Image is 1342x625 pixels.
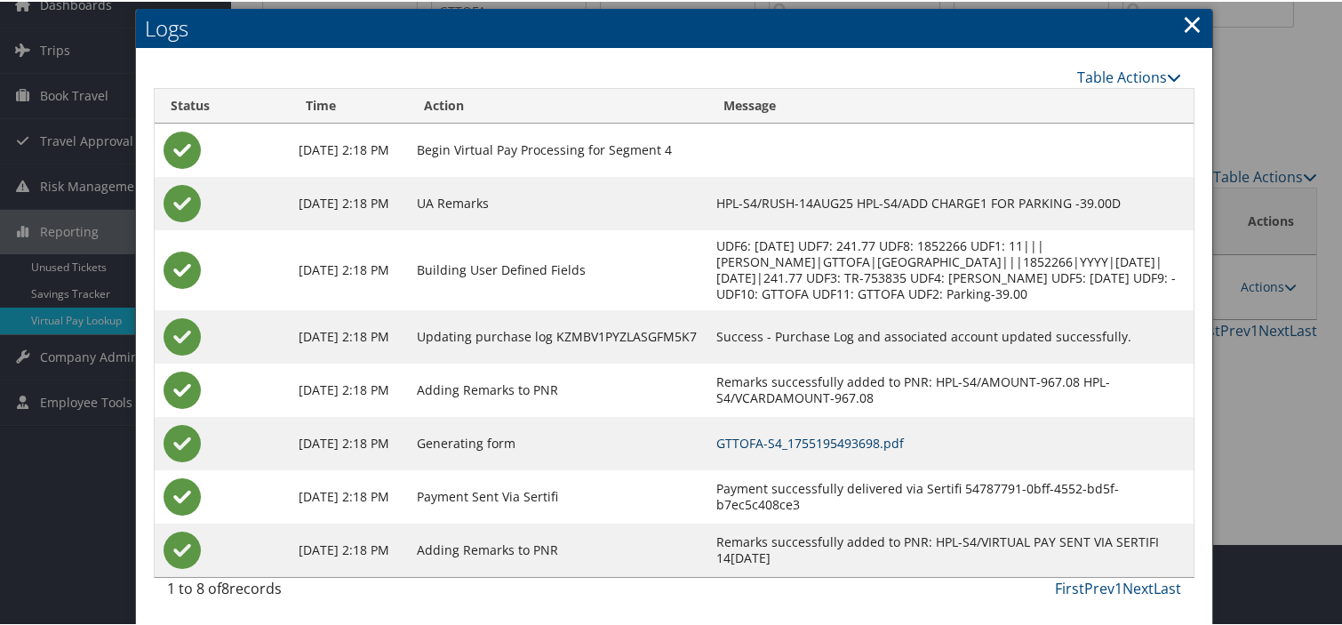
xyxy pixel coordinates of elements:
div: 1 to 8 of records [167,576,401,606]
td: [DATE] 2:18 PM [290,522,408,575]
a: Prev [1084,577,1114,597]
td: Remarks successfully added to PNR: HPL-S4/AMOUNT-967.08 HPL-S4/VCARDAMOUNT-967.08 [707,362,1194,415]
td: [DATE] 2:18 PM [290,469,408,522]
h2: Logs [136,7,1213,46]
td: Updating purchase log KZMBV1PYZLASGFM5K7 [408,308,708,362]
a: Next [1122,577,1154,597]
td: HPL-S4/RUSH-14AUG25 HPL-S4/ADD CHARGE1 FOR PARKING -39.00D [707,175,1194,228]
td: Remarks successfully added to PNR: HPL-S4/VIRTUAL PAY SENT VIA SERTIFI 14[DATE] [707,522,1194,575]
a: Last [1154,577,1181,597]
td: Payment Sent Via Sertifi [408,469,708,522]
a: Close [1182,4,1202,40]
td: Success - Purchase Log and associated account updated successfully. [707,308,1194,362]
td: [DATE] 2:18 PM [290,415,408,469]
td: [DATE] 2:18 PM [290,308,408,362]
a: First [1055,577,1084,597]
td: UA Remarks [408,175,708,228]
td: UDF6: [DATE] UDF7: 241.77 UDF8: 1852266 UDF1: 11|||[PERSON_NAME]|GTTOFA|[GEOGRAPHIC_DATA]|||18522... [707,228,1194,308]
td: Adding Remarks to PNR [408,362,708,415]
a: GTTOFA-S4_1755195493698.pdf [716,433,904,450]
span: 8 [221,577,229,597]
td: [DATE] 2:18 PM [290,175,408,228]
td: Generating form [408,415,708,469]
td: [DATE] 2:18 PM [290,228,408,308]
th: Action: activate to sort column ascending [408,87,708,122]
a: Table Actions [1077,66,1181,85]
td: Adding Remarks to PNR [408,522,708,575]
td: [DATE] 2:18 PM [290,122,408,175]
td: Payment successfully delivered via Sertifi 54787791-0bff-4552-bd5f-b7ec5c408ce3 [707,469,1194,522]
th: Time: activate to sort column ascending [290,87,408,122]
th: Message: activate to sort column ascending [707,87,1194,122]
a: 1 [1114,577,1122,597]
td: Building User Defined Fields [408,228,708,308]
td: Begin Virtual Pay Processing for Segment 4 [408,122,708,175]
th: Status: activate to sort column ascending [155,87,290,122]
td: [DATE] 2:18 PM [290,362,408,415]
